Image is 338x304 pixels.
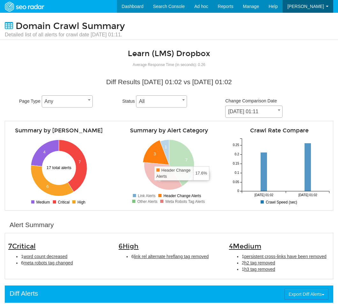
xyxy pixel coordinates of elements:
[42,95,93,108] span: Any
[255,194,274,197] tspan: [DATE] 01:02
[24,254,68,259] span: word count decreased
[233,181,239,184] tspan: 0.05
[234,171,239,175] tspan: 0.1
[225,106,283,118] span: 08/20/2025 01:11
[233,242,261,250] span: Medium
[12,242,36,250] span: Critical
[242,253,330,260] li: 1
[10,77,328,87] div: Diff Results [DATE] 01:02 vs [DATE] 01:02
[244,254,326,259] span: persistent cross-links have been removed
[131,253,219,260] li: 6
[2,1,46,12] img: SEORadar
[16,21,125,32] span: Domain Crawl Summary
[243,4,259,9] span: Manage
[19,99,40,104] span: Page Type
[24,260,73,265] span: meta robots tag changed
[194,4,208,9] span: Ad hoc
[233,144,239,147] tspan: 0.25
[122,99,135,104] span: Status
[119,128,219,134] h4: Summary by Alert Category
[287,4,324,9] span: [PERSON_NAME]
[136,97,187,106] span: All
[128,49,210,58] a: Learn (LMS) Dropbox
[284,289,328,300] button: Export Diff Alerts
[242,260,330,266] li: 2
[133,63,205,67] small: Average Response Time (in seconds): 0.26
[136,95,187,108] span: All
[10,220,54,230] div: Alert Summary
[229,128,330,134] h4: Crawl Rate Compare
[123,242,139,250] span: High
[229,242,261,250] span: 4
[8,128,109,134] h4: Summary by [PERSON_NAME]
[269,4,278,9] span: Help
[242,266,330,272] li: 1
[298,194,318,197] tspan: [DATE] 01:02
[244,260,275,265] span: h2 tag removed
[233,162,239,166] tspan: 0.15
[134,254,209,259] span: link rel alternate hreflang tag removed
[234,153,239,156] tspan: 0.2
[226,107,282,116] span: 08/20/2025 01:11
[42,97,92,106] span: Any
[8,242,36,250] span: 7
[119,242,139,250] span: 6
[5,31,125,38] small: Detailed list of all alerts for crawl date [DATE] 01:11.
[21,260,109,266] li: 6
[225,98,277,103] span: Change Comparison Date
[218,4,234,9] span: Reports
[10,289,38,298] div: Diff Alerts
[21,253,109,260] li: 1
[47,165,72,170] text: 17 total alerts
[237,189,239,193] tspan: 0
[244,267,275,272] span: h3 tag removed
